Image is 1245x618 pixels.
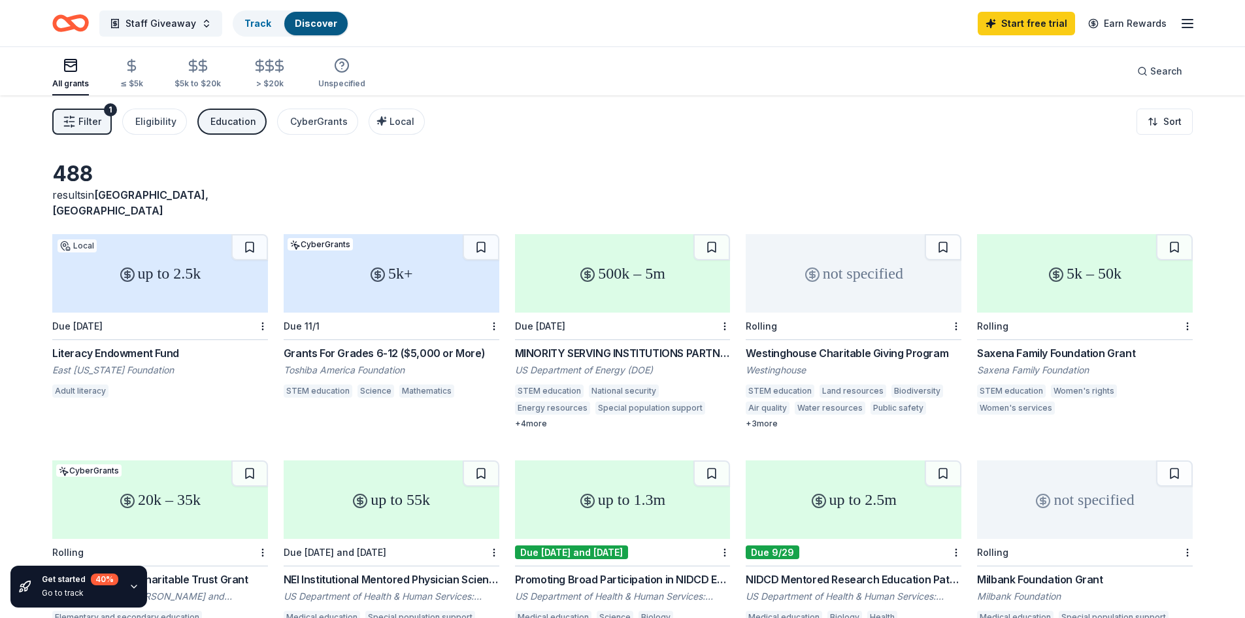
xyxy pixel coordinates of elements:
button: Eligibility [122,109,187,135]
div: 5k – 50k [977,234,1193,313]
span: in [52,188,208,217]
div: Land resources [820,385,886,398]
div: STEM education [746,385,814,398]
div: US Department of Health & Human Services: National Institutes of Health (NIH) [515,590,731,603]
div: Due [DATE] and [DATE] [515,545,628,559]
div: Rolling [977,547,1008,558]
button: TrackDiscover [233,10,349,37]
div: Women's rights [1051,385,1117,398]
div: up to 2.5k [52,234,268,313]
div: Energy resources [515,402,590,415]
a: 500k – 5mDue [DATE]MINORITY SERVING INSTITUTIONS PARTNERSHIP PROGRAM (MSIPP) CONSORTIA GRANT PROG... [515,234,731,429]
a: not specifiedRollingWestinghouse Charitable Giving ProgramWestinghouseSTEM educationLand resource... [746,234,961,429]
div: NIDCD Mentored Research Education Pathway for Otolaryngology Residents and Medical Students (R25 ... [746,572,961,587]
button: Local [369,109,425,135]
div: CyberGrants [56,464,122,477]
div: ≤ $5k [120,78,143,89]
div: Public safety [871,402,926,415]
div: up to 55k [284,460,499,539]
div: 40 % [91,574,118,585]
div: Rolling [52,547,84,558]
div: $5k to $20k [174,78,221,89]
div: Local [58,239,97,252]
div: STEM education [515,385,584,398]
div: Adult literacy [52,385,108,398]
div: CyberGrants [290,114,348,129]
div: 20k – 35k [52,460,268,539]
div: Get started [42,574,118,585]
div: Air quality [746,402,789,415]
div: up to 1.3m [515,460,731,539]
span: Sort [1163,114,1182,129]
div: Promoting Broad Participation in NIDCD Extramural Workforce through Research Education Experience... [515,572,731,587]
button: Filter1 [52,109,112,135]
a: Track [244,18,271,29]
div: Milbank Foundation [977,590,1193,603]
div: Education [210,114,256,129]
a: up to 2.5kLocalDue [DATE]Literacy Endowment FundEast [US_STATE] FoundationAdult literacy [52,234,268,402]
a: 5k – 50kRollingSaxena Family Foundation GrantSaxena Family FoundationSTEM educationWomen's rights... [977,234,1193,419]
div: Rolling [746,320,777,332]
div: US Department of Energy (DOE) [515,364,731,377]
div: US Department of Health & Human Services: National Institutes of Health (NIH) [284,590,499,603]
div: Water resources [795,402,865,415]
a: Home [52,8,89,39]
a: 5k+CyberGrantsDue 11/1Grants For Grades 6-12 ($5,000 or More)Toshiba America FoundationSTEM educa... [284,234,499,402]
button: Unspecified [318,52,365,95]
button: All grants [52,52,89,95]
div: STEM education [977,385,1046,398]
div: Due 9/29 [746,545,799,559]
div: National security [589,385,659,398]
div: US Department of Health & Human Services: National Institutes of Health (NIH) [746,590,961,603]
div: CyberGrants [288,238,353,250]
div: MINORITY SERVING INSTITUTIONS PARTNERSHIP PROGRAM (MSIPP) CONSORTIA GRANT PROGRAM (CGP) [515,345,731,361]
div: Westinghouse [746,364,961,377]
div: Due [DATE] and [DATE] [284,547,386,558]
div: Due [DATE] [515,320,565,332]
div: up to 2.5m [746,460,961,539]
div: 1 [104,103,117,116]
div: Westinghouse Charitable Giving Program [746,345,961,361]
button: > $20k [252,53,287,95]
div: Due 11/1 [284,320,320,332]
div: Grants For Grades 6-12 ($5,000 or More) [284,345,499,361]
div: Saxena Family Foundation [977,364,1193,377]
div: All grants [52,78,89,89]
span: Search [1150,63,1182,79]
div: Milbank Foundation Grant [977,572,1193,587]
a: Earn Rewards [1080,12,1174,35]
div: 500k – 5m [515,234,731,313]
div: Science [357,385,394,398]
div: STEM education [284,385,352,398]
div: Special population support [595,402,705,415]
div: 5k+ [284,234,499,313]
div: Go to track [42,588,118,598]
div: 488 [52,161,268,187]
a: Discover [295,18,337,29]
div: results [52,187,268,218]
button: Search [1127,58,1193,84]
span: [GEOGRAPHIC_DATA], [GEOGRAPHIC_DATA] [52,188,208,217]
div: + 3 more [746,419,961,429]
button: Education [197,109,267,135]
button: Sort [1137,109,1193,135]
span: Local [390,116,414,127]
div: Due [DATE] [52,320,103,332]
button: ≤ $5k [120,53,143,95]
button: $5k to $20k [174,53,221,95]
button: Staff Giveaway [99,10,222,37]
div: > $20k [252,78,287,89]
span: Staff Giveaway [125,16,196,31]
div: not specified [977,460,1193,539]
div: not specified [746,234,961,313]
div: Saxena Family Foundation Grant [977,345,1193,361]
div: + 4 more [515,419,731,429]
div: East [US_STATE] Foundation [52,364,268,377]
div: NEI Institutional Mentored Physician Scientist Award (K12 Clinical Trial Optional) (348702) [284,572,499,587]
button: CyberGrants [277,109,358,135]
span: Filter [78,114,101,129]
div: Women's services [977,402,1055,415]
div: Mathematics [399,385,454,398]
div: Eligibility [135,114,176,129]
div: Unspecified [318,78,365,89]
